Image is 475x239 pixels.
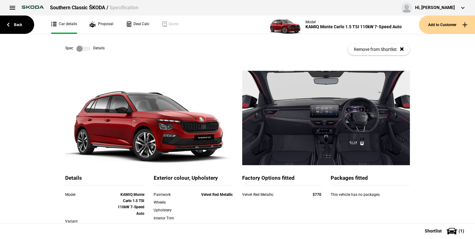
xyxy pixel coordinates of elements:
[89,16,113,34] a: Proposal
[154,199,185,205] div: Wheels
[201,192,233,197] strong: Velvet Red Metallic
[154,174,233,185] div: Exterior colour, Upholstery
[154,192,185,198] div: Paintwork
[425,229,442,233] span: Shortlist
[305,24,402,29] div: KAMIQ Monte Carlo 1.5 TSI 110kW 7-Speed Auto
[305,20,402,24] div: Model
[154,207,185,213] div: Upholstery
[51,16,77,34] a: Car details
[459,229,464,233] span: ( 1 )
[126,16,149,34] a: Deal Calc
[331,174,410,185] div: Packages fitted
[110,5,138,11] span: Specification
[331,192,410,204] div: This vehicle has no packages
[118,192,144,216] strong: KAMIQ Monte Carlo 1.5 TSI 110kW 7-Speed Auto
[65,218,113,224] div: Variant
[19,2,47,12] img: skoda.png
[415,5,455,11] div: Hi, [PERSON_NAME]
[348,43,410,55] button: Remove from Shortlist
[154,215,185,221] div: Interior Trim
[65,174,144,185] div: Details
[50,4,138,11] div: Southern Classic ŠKODA /
[242,174,321,185] div: Factory Options fitted
[65,192,113,198] div: Model
[415,223,475,239] button: Shortlist(1)
[419,16,475,34] button: Add to Customer
[242,192,298,198] div: Velvet Red Metallic
[65,46,105,52] div: Spec Details
[313,192,321,197] strong: $770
